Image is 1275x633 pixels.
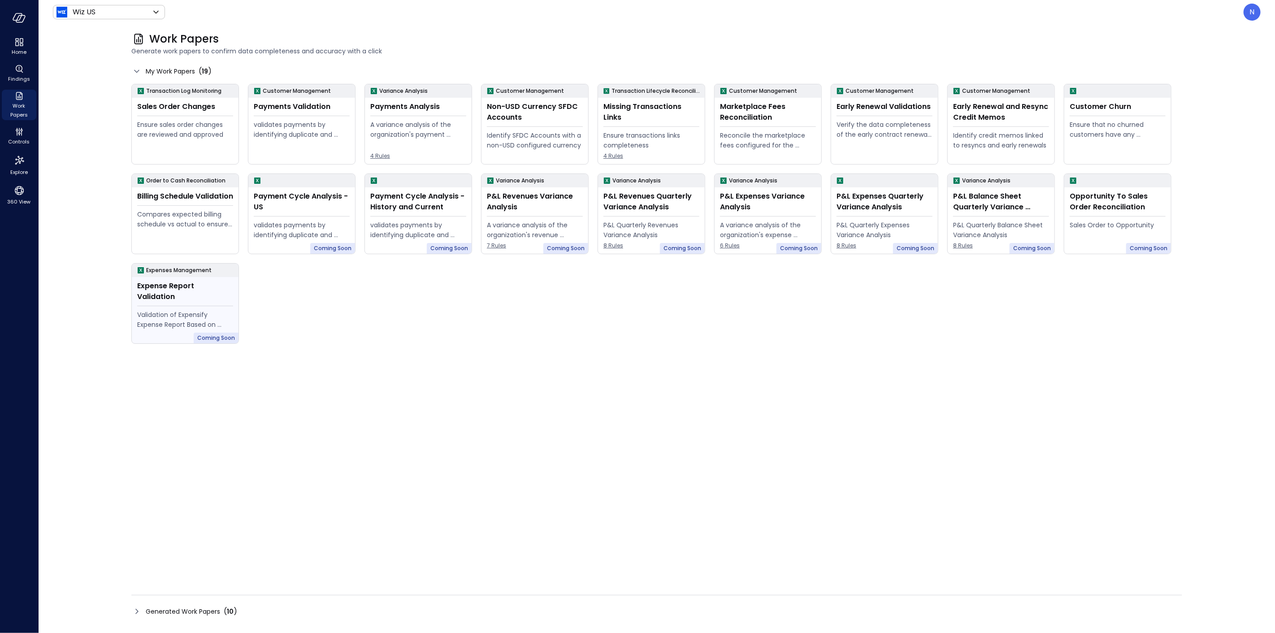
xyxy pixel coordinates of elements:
[897,244,934,253] span: Coming Soon
[202,67,208,76] span: 19
[729,176,777,185] p: Variance Analysis
[1070,220,1166,230] div: Sales Order to Opportunity
[962,176,1010,185] p: Variance Analysis
[149,32,219,46] span: Work Papers
[2,63,36,84] div: Findings
[603,130,699,150] div: Ensure transactions links completeness
[370,152,466,160] span: 4 Rules
[962,87,1030,95] p: Customer Management
[611,87,701,95] p: Transaction Lifecycle Reconciliation
[197,334,235,343] span: Coming Soon
[953,241,1049,250] span: 8 Rules
[370,120,466,139] div: A variance analysis of the organization's payment transactions
[2,183,36,207] div: 360 View
[146,266,212,275] p: Expenses Management
[720,191,816,212] div: P&L Expenses Variance Analysis
[254,191,350,212] div: Payment Cycle Analysis - US
[1070,101,1166,112] div: Customer Churn
[487,101,583,123] div: Non-USD Currency SFDC Accounts
[547,244,585,253] span: Coming Soon
[137,191,233,202] div: Billing Schedule Validation
[5,101,33,119] span: Work Papers
[137,101,233,112] div: Sales Order Changes
[263,87,331,95] p: Customer Management
[720,220,816,240] div: A variance analysis of the organization's expense accounts
[496,176,544,185] p: Variance Analysis
[370,220,466,240] div: validates payments by identifying duplicate and erroneous entries.
[953,130,1049,150] div: Identify credit memos linked to resyncs and early renewals
[953,220,1049,240] div: P&L Quarterly Balance Sheet Variance Analysis
[720,101,816,123] div: Marketplace Fees Reconciliation
[487,191,583,212] div: P&L Revenues Variance Analysis
[8,74,30,83] span: Findings
[837,191,932,212] div: P&L Expenses Quarterly Variance Analysis
[837,241,932,250] span: 8 Rules
[146,87,221,95] p: Transaction Log Monitoring
[1130,244,1167,253] span: Coming Soon
[603,241,699,250] span: 8 Rules
[254,101,350,112] div: Payments Validation
[603,152,699,160] span: 4 Rules
[2,36,36,57] div: Home
[8,197,31,206] span: 360 View
[146,176,226,185] p: Order to Cash Reconciliation
[10,168,28,177] span: Explore
[1070,191,1166,212] div: Opportunity To Sales Order Reconciliation
[1244,4,1261,21] div: Noa Turgeman
[137,310,233,330] div: Validation of Expensify Expense Report Based on policy
[720,241,816,250] span: 6 Rules
[137,209,233,229] div: Compares expected billing schedule vs actual to ensure timely and compliant invoicing
[137,120,233,139] div: Ensure sales order changes are reviewed and approved
[487,130,583,150] div: Identify SFDC Accounts with a non-USD configured currency
[227,607,234,616] span: 10
[837,120,932,139] div: Verify the data completeness of the early contract renewal process
[837,220,932,240] div: P&L Quarterly Expenses Variance Analysis
[430,244,468,253] span: Coming Soon
[603,220,699,240] div: P&L Quarterly Revenues Variance Analysis
[56,7,67,17] img: Icon
[224,606,237,617] div: ( )
[603,191,699,212] div: P&L Revenues Quarterly Variance Analysis
[1070,120,1166,139] div: Ensure that no churned customers have any remaining open invoices
[2,126,36,147] div: Controls
[953,101,1049,123] div: Early Renewal and Resync Credit Memos
[487,241,583,250] span: 7 Rules
[2,90,36,120] div: Work Papers
[9,137,30,146] span: Controls
[137,281,233,302] div: Expense Report Validation
[254,120,350,139] div: validates payments by identifying duplicate and erroneous entries.
[780,244,818,253] span: Coming Soon
[612,176,661,185] p: Variance Analysis
[1013,244,1051,253] span: Coming Soon
[664,244,701,253] span: Coming Soon
[314,244,351,253] span: Coming Soon
[487,220,583,240] div: A variance analysis of the organization's revenue accounts
[720,130,816,150] div: Reconcile the marketplace fees configured for the Opportunity to the actual fees being paid
[199,66,212,77] div: ( )
[254,220,350,240] div: validates payments by identifying duplicate and erroneous entries.
[2,152,36,178] div: Explore
[12,48,26,56] span: Home
[846,87,914,95] p: Customer Management
[837,101,932,112] div: Early Renewal Validations
[603,101,699,123] div: Missing Transactions Links
[496,87,564,95] p: Customer Management
[370,191,466,212] div: Payment Cycle Analysis - History and Current
[131,46,1182,56] span: Generate work papers to confirm data completeness and accuracy with a click
[73,7,95,17] p: Wiz US
[1250,7,1255,17] p: N
[146,607,220,616] span: Generated Work Papers
[953,191,1049,212] div: P&L Balance Sheet Quarterly Variance Analysis
[146,66,195,76] span: My Work Papers
[379,87,428,95] p: Variance Analysis
[370,101,466,112] div: Payments Analysis
[729,87,797,95] p: Customer Management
